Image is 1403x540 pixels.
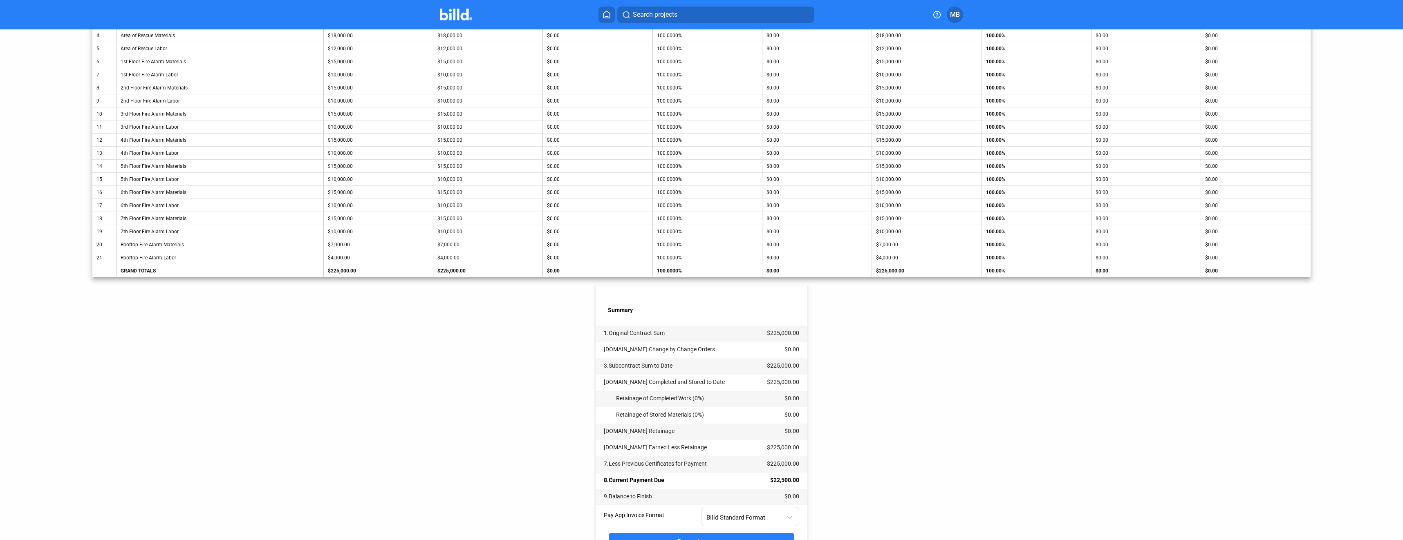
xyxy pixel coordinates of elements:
td: $0.00 [784,407,807,418]
div: 16 [96,190,112,195]
div: $15,000.00 [437,111,538,117]
div: 3rd Floor Fire Alarm Labor [121,124,319,130]
div: $0.00 [1205,255,1307,261]
td: $0.00 [1201,264,1311,277]
div: $0.00 [1205,216,1307,221]
div: $10,000.00 [876,176,977,182]
td: $0.00 [784,424,807,434]
div: $10,000.00 [328,150,429,156]
div: $12,000.00 [328,46,429,51]
span: [DOMAIN_NAME] Retainage [604,428,675,434]
div: $0.00 [1205,111,1307,117]
span: [DOMAIN_NAME] Completed and Stored to Date [604,379,725,385]
div: $0.00 [1096,176,1197,182]
div: $15,000.00 [437,59,538,65]
div: $0.00 [1205,124,1307,130]
div: $0.00 [1096,150,1197,156]
div: $0.00 [1096,242,1197,248]
div: 6 [96,59,112,65]
td: 100.00% [982,120,1091,134]
div: 4 [96,33,112,38]
td: 100.00% [982,212,1091,225]
div: Area of Rescue Materials [121,33,319,38]
div: $15,000.00 [328,190,429,195]
div: $0.00 [1205,59,1307,65]
td: $225,000.00 [767,375,807,385]
span: MB [950,10,960,20]
button: MB [947,7,963,23]
button: Search projects [617,7,814,23]
div: $12,000.00 [876,46,977,51]
div: 5th Floor Fire Alarm Materials [121,163,319,169]
td: $0.00 [784,391,807,402]
div: Rooftop Fire Alarm Materials [121,242,319,248]
div: $10,000.00 [876,229,977,234]
div: $15,000.00 [876,163,977,169]
div: $15,000.00 [876,85,977,91]
div: $0.00 [1205,150,1307,156]
div: $0.00 [1205,229,1307,234]
div: $10,000.00 [437,72,538,78]
div: 11 [96,124,112,130]
div: $0.00 [1096,163,1197,169]
div: $15,000.00 [437,163,538,169]
div: $10,000.00 [328,203,429,208]
td: 100.00% [982,160,1091,173]
div: $0.00 [1096,229,1197,234]
div: $10,000.00 [328,176,429,182]
td: $0.00 [784,342,807,353]
div: 8 [96,85,112,91]
div: $0.00 [1096,190,1197,195]
td: $225,000.00 [324,264,433,277]
span: 8.Current Payment Due [604,477,664,483]
div: $0.00 [1205,85,1307,91]
td: 100.00% [982,186,1091,199]
div: 6th Floor Fire Alarm Labor [121,203,319,208]
div: $10,000.00 [437,176,538,182]
div: 4th Floor Fire Alarm Materials [121,137,319,143]
div: $0.00 [1096,255,1197,261]
div: $10,000.00 [437,150,538,156]
div: $15,000.00 [437,216,538,221]
span: Search projects [633,10,677,20]
div: $7,000.00 [437,242,538,248]
span: 3.Subcontract Sum to Date [604,362,672,369]
div: $15,000.00 [876,190,977,195]
td: 100.00% [982,147,1091,160]
td: 100.00% [982,68,1091,81]
div: $15,000.00 [876,137,977,143]
div: $15,000.00 [328,85,429,91]
td: 100.00% [982,173,1091,186]
td: $225,000.00 [767,456,807,467]
div: $10,000.00 [328,98,429,104]
div: $10,000.00 [437,124,538,130]
td: 100.00% [982,251,1091,264]
td: 100.00% [982,94,1091,107]
div: Rooftop Fire Alarm Labor [121,255,319,261]
div: $0.00 [1096,216,1197,221]
div: $10,000.00 [876,98,977,104]
div: $10,000.00 [876,72,977,78]
div: $10,000.00 [876,124,977,130]
div: 7 [96,72,112,78]
td: 100.00% [982,81,1091,94]
div: $0.00 [1205,46,1307,51]
div: $15,000.00 [328,59,429,65]
div: $15,000.00 [876,111,977,117]
td: 100.0000% [653,264,762,277]
span: [DOMAIN_NAME] Change by Change Orders [604,346,715,353]
div: 19 [96,229,112,234]
td: 100.00% [982,199,1091,212]
div: $0.00 [1205,72,1307,78]
div: $15,000.00 [328,163,429,169]
div: 5 [96,46,112,51]
div: 2nd Floor Fire Alarm Labor [121,98,319,104]
td: 100.00% [982,264,1091,277]
div: $10,000.00 [328,72,429,78]
div: 2nd Floor Fire Alarm Materials [121,85,319,91]
span: [DOMAIN_NAME] Earned Less Retainage [604,444,707,451]
div: $0.00 [1205,176,1307,182]
td: $22,500.00 [770,473,807,483]
div: $10,000.00 [876,203,977,208]
td: 100.00% [982,42,1091,55]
